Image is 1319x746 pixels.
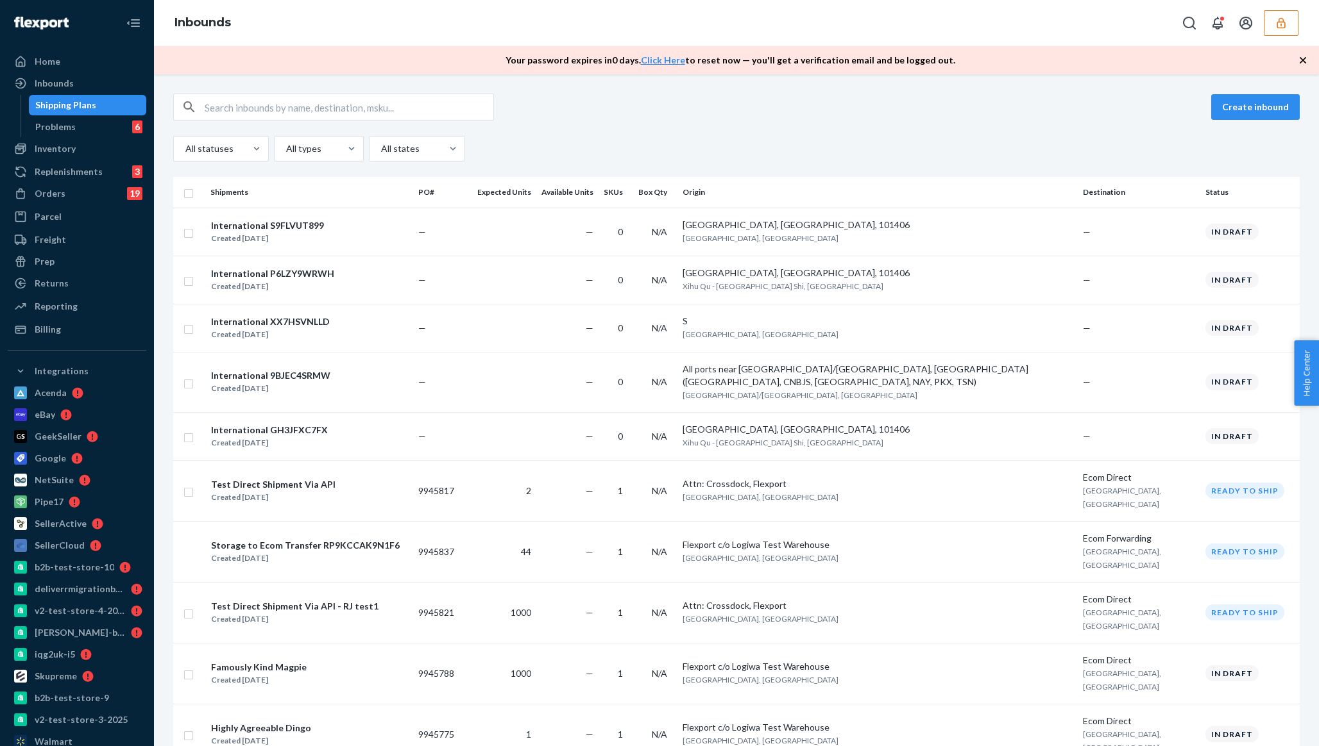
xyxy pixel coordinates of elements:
span: — [418,376,426,387]
div: 3 [132,165,142,178]
a: b2b-test-store-9 [8,688,146,708]
div: Created [DATE] [211,674,307,686]
div: In draft [1205,224,1259,240]
span: Xihu Qu - [GEOGRAPHIC_DATA] Shi, [GEOGRAPHIC_DATA] [683,281,883,291]
div: Ecom Direct [1083,471,1195,484]
span: N/A [652,226,667,237]
span: 0 [618,322,623,333]
a: Inbounds [8,73,146,94]
p: Your password expires in 0 days . to reset now — you'll get a verification email and be logged out. [506,54,955,67]
button: Close Navigation [121,10,146,36]
span: N/A [652,376,667,387]
ol: breadcrumbs [164,4,241,42]
span: — [586,274,593,285]
span: — [586,322,593,333]
button: Open Search Box [1177,10,1202,36]
td: 9945821 [413,582,472,643]
div: Highly Agreeable Dingo [211,722,311,734]
input: All types [285,142,286,155]
a: Billing [8,319,146,340]
span: 1 [618,607,623,618]
a: Pipe17 [8,492,146,512]
span: 1 [526,729,531,740]
button: Create inbound [1211,94,1300,120]
div: [PERSON_NAME]-b2b-test-store-2 [35,626,126,639]
span: [GEOGRAPHIC_DATA], [GEOGRAPHIC_DATA] [1083,668,1161,692]
a: SellerActive [8,513,146,534]
span: 0 [618,274,623,285]
span: [GEOGRAPHIC_DATA], [GEOGRAPHIC_DATA] [683,614,838,624]
a: NetSuite [8,470,146,490]
a: Inventory [8,138,146,159]
div: Ready to ship [1205,604,1284,620]
span: 44 [521,546,531,557]
div: 19 [127,187,142,200]
span: 1000 [511,607,531,618]
div: deliverrmigrationbasictest [35,583,126,595]
span: — [418,431,426,442]
div: Problems [35,120,76,133]
div: Shipping Plans [35,99,96,112]
td: 9945817 [413,460,472,521]
th: Status [1200,177,1300,208]
div: Ready to ship [1205,483,1284,499]
a: Problems6 [29,117,147,137]
div: 6 [132,120,142,133]
a: Google [8,448,146,468]
span: N/A [652,668,667,679]
input: Search inbounds by name, destination, msku... [205,94,493,120]
a: [PERSON_NAME]-b2b-test-store-2 [8,622,146,643]
div: Prep [35,255,55,268]
div: [GEOGRAPHIC_DATA], [GEOGRAPHIC_DATA], 101406 [683,219,1073,231]
span: N/A [652,431,667,442]
span: — [1083,274,1091,285]
div: NetSuite [35,474,74,486]
div: Pipe17 [35,495,64,508]
span: Xihu Qu - [GEOGRAPHIC_DATA] Shi, [GEOGRAPHIC_DATA] [683,438,883,447]
div: S [683,315,1073,327]
span: 1 [618,668,623,679]
div: Billing [35,323,61,336]
div: Parcel [35,210,62,223]
span: N/A [652,274,667,285]
span: N/A [652,546,667,557]
div: Returns [35,277,69,290]
span: Help Center [1294,340,1319,406]
a: GeekSeller [8,426,146,447]
div: Storage to Ecom Transfer RP9KCCAK9N1F6 [211,539,400,552]
th: SKUs [599,177,633,208]
span: 1 [618,729,623,740]
div: In draft [1205,272,1259,288]
img: Flexport logo [14,17,69,29]
a: Freight [8,229,146,250]
span: — [418,322,426,333]
div: Google [35,452,66,465]
span: [GEOGRAPHIC_DATA], [GEOGRAPHIC_DATA] [683,233,838,243]
span: [GEOGRAPHIC_DATA], [GEOGRAPHIC_DATA] [683,675,838,684]
div: iqg2uk-i5 [35,648,75,661]
th: Expected Units [472,177,536,208]
span: 1 [618,485,623,496]
th: Origin [677,177,1078,208]
span: — [586,668,593,679]
span: 1000 [511,668,531,679]
span: N/A [652,485,667,496]
div: Test Direct Shipment Via API [211,478,336,491]
div: Flexport c/o Logiwa Test Warehouse [683,721,1073,734]
span: [GEOGRAPHIC_DATA], [GEOGRAPHIC_DATA] [1083,486,1161,509]
span: 2 [526,485,531,496]
a: v2-test-store-3-2025 [8,709,146,730]
div: Famously Kind Magpie [211,661,307,674]
span: — [1083,431,1091,442]
a: b2b-test-store-10 [8,557,146,577]
div: Acenda [35,386,67,399]
div: v2-test-store-4-2025 [35,604,126,617]
div: Ecom Direct [1083,715,1195,727]
div: Ecom Direct [1083,593,1195,606]
div: eBay [35,408,55,421]
th: Destination [1078,177,1200,208]
a: iqg2uk-i5 [8,644,146,665]
span: — [586,607,593,618]
div: Skupreme [35,670,77,683]
div: International S9FLVUT899 [211,219,324,232]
